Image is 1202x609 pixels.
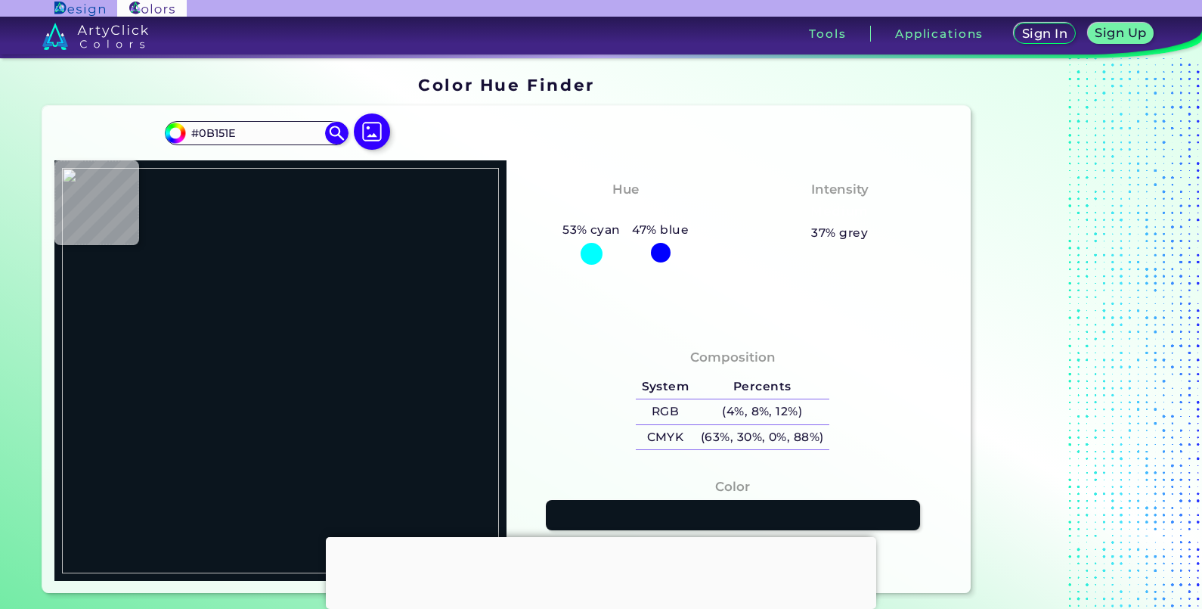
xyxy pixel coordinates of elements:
[62,168,499,573] img: 3a8a98fb-c625-4b80-aa09-99f0a2377561
[636,374,695,399] h5: System
[804,203,875,221] h3: Medium
[977,70,1166,599] iframe: Advertisement
[636,399,695,424] h5: RGB
[354,113,390,150] img: icon picture
[895,28,984,39] h3: Applications
[695,425,829,450] h5: (63%, 30%, 0%, 88%)
[809,28,846,39] h3: Tools
[627,220,695,240] h5: 47% blue
[583,203,668,221] h3: Cyan-Blue
[1091,24,1151,44] a: Sign Up
[42,23,149,50] img: logo_artyclick_colors_white.svg
[811,223,868,243] h5: 37% grey
[690,346,776,368] h4: Composition
[612,179,639,200] h4: Hue
[1097,27,1144,39] h5: Sign Up
[54,2,105,16] img: ArtyClick Design logo
[636,425,695,450] h5: CMYK
[1017,24,1073,44] a: Sign In
[326,537,876,605] iframe: Advertisement
[1024,28,1065,39] h5: Sign In
[556,220,626,240] h5: 53% cyan
[325,122,348,144] img: icon search
[186,123,327,143] input: type color..
[811,179,869,200] h4: Intensity
[705,536,761,554] h3: #0B151E
[715,476,750,498] h4: Color
[695,399,829,424] h5: (4%, 8%, 12%)
[695,374,829,399] h5: Percents
[418,73,594,96] h1: Color Hue Finder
